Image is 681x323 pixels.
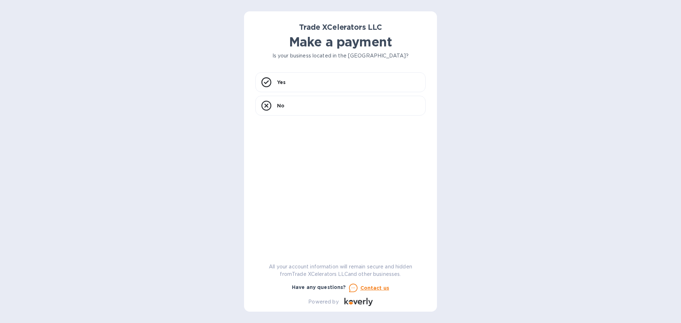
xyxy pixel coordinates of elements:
h1: Make a payment [255,34,426,49]
p: All your account information will remain secure and hidden from Trade XCelerators LLC and other b... [255,263,426,278]
p: Is your business located in the [GEOGRAPHIC_DATA]? [255,52,426,60]
b: Trade XCelerators LLC [299,23,382,32]
u: Contact us [360,285,389,291]
p: Powered by [308,298,338,306]
p: Yes [277,79,286,86]
b: Have any questions? [292,284,346,290]
p: No [277,102,284,109]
